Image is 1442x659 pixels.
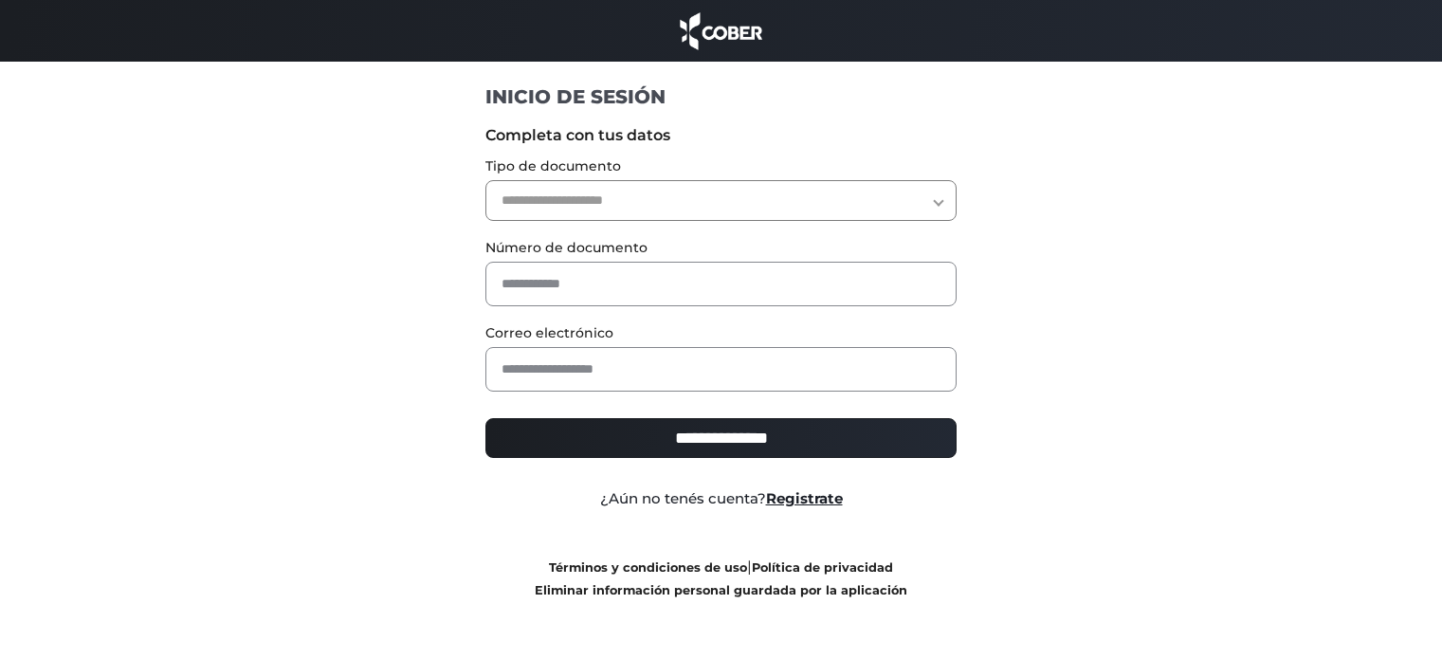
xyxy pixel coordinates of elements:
[766,489,843,507] a: Registrate
[752,560,893,575] a: Política de privacidad
[485,323,957,343] label: Correo electrónico
[485,124,957,147] label: Completa con tus datos
[485,84,957,109] h1: INICIO DE SESIÓN
[485,156,957,176] label: Tipo de documento
[471,488,971,510] div: ¿Aún no tenés cuenta?
[535,583,907,597] a: Eliminar información personal guardada por la aplicación
[675,9,768,52] img: cober_marca.png
[485,238,957,258] label: Número de documento
[471,556,971,601] div: |
[549,560,747,575] a: Términos y condiciones de uso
